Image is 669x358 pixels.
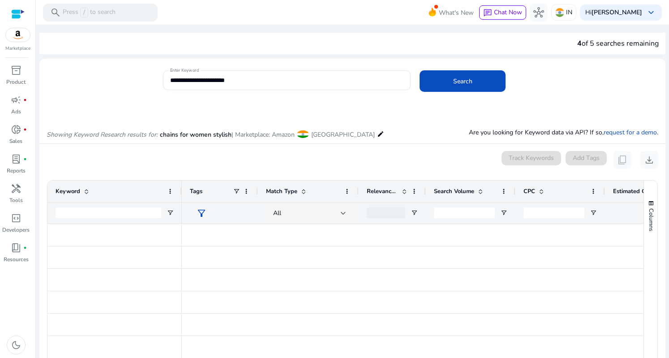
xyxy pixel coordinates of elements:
p: Sales [9,137,22,145]
p: IN [566,4,572,20]
p: Developers [2,226,30,234]
span: filter_alt [196,208,207,219]
span: chat [483,9,492,17]
span: Estimated Orders/Month [613,187,667,195]
span: chains for women stylish [160,130,232,139]
span: download [644,155,655,165]
mat-icon: edit [377,129,384,139]
span: Columns [647,208,655,231]
span: | Marketplace: Amazon [232,130,295,139]
span: Search [453,77,472,86]
span: fiber_manual_record [23,98,27,102]
button: Open Filter Menu [590,209,597,216]
input: CPC Filter Input [523,207,584,218]
span: book_4 [11,242,21,253]
input: Keyword Filter Input [56,207,161,218]
span: handyman [11,183,21,194]
img: amazon.svg [6,28,30,42]
span: keyboard_arrow_down [646,7,656,18]
button: Search [420,70,506,92]
p: Press to search [63,8,116,17]
button: chatChat Now [479,5,526,20]
span: Relevance Score [367,187,398,195]
b: [PERSON_NAME] [592,8,642,17]
a: request for a demo [604,128,657,137]
p: Tools [9,196,23,204]
span: hub [533,7,544,18]
p: Reports [7,167,26,175]
span: Keyword [56,187,80,195]
button: Open Filter Menu [411,209,418,216]
span: All [273,209,281,217]
span: Tags [190,187,202,195]
p: Resources [4,255,29,263]
mat-label: Enter Keyword [170,67,199,73]
p: Hi [585,9,642,16]
p: Are you looking for Keyword data via API? If so, . [469,128,658,137]
button: Open Filter Menu [167,209,174,216]
img: in.svg [555,8,564,17]
span: Match Type [266,187,297,195]
span: lab_profile [11,154,21,164]
span: 4 [577,39,582,48]
span: code_blocks [11,213,21,224]
p: Marketplace [5,45,30,52]
span: fiber_manual_record [23,246,27,250]
input: Search Volume Filter Input [434,207,495,218]
span: search [50,7,61,18]
span: fiber_manual_record [23,128,27,131]
button: Open Filter Menu [500,209,507,216]
button: download [640,151,658,169]
button: hub [530,4,548,22]
span: Search Volume [434,187,474,195]
p: Ads [11,108,21,116]
span: donut_small [11,124,21,135]
span: Chat Now [494,8,522,17]
span: / [80,8,88,17]
p: Product [6,78,26,86]
span: [GEOGRAPHIC_DATA] [311,130,375,139]
span: dark_mode [11,340,21,350]
span: CPC [523,187,535,195]
span: What's New [439,5,474,21]
i: Showing Keyword Research results for: [47,130,158,139]
div: of 5 searches remaining [577,38,659,49]
span: campaign [11,95,21,105]
span: inventory_2 [11,65,21,76]
span: fiber_manual_record [23,157,27,161]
